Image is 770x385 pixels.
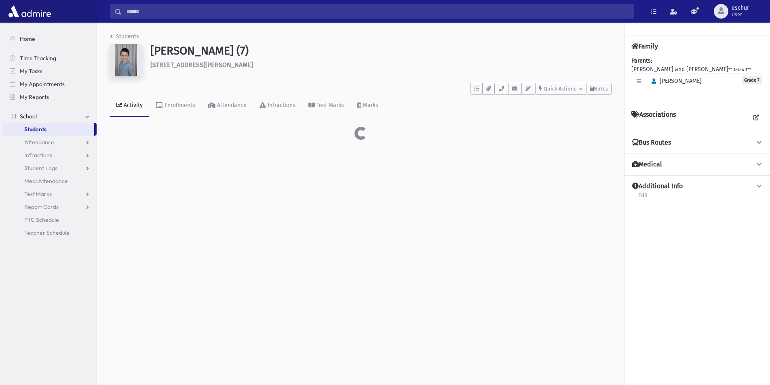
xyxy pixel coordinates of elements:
[3,90,97,103] a: My Reports
[350,95,385,117] a: Marks
[3,187,97,200] a: Test Marks
[631,182,764,191] button: Additional Info
[122,4,634,19] input: Search
[631,57,764,97] div: [PERSON_NAME] and [PERSON_NAME]
[302,95,350,117] a: Test Marks
[20,80,65,88] span: My Appointments
[749,111,764,125] a: View all Associations
[215,102,247,109] div: Attendance
[110,95,149,117] a: Activity
[3,200,97,213] a: Report Cards
[3,136,97,149] a: Attendance
[632,182,683,191] h4: Additional Info
[6,3,53,19] img: AdmirePro
[544,86,576,92] span: Quick Actions
[3,149,97,162] a: Infractions
[149,95,202,117] a: Enrollments
[20,93,49,101] span: My Reports
[732,5,749,11] span: eschur
[631,57,652,64] b: Parents:
[3,123,94,136] a: Students
[3,162,97,175] a: Student Logs
[631,160,764,169] button: Medical
[24,177,68,185] span: Meal Attendance
[632,160,662,169] h4: Medical
[3,78,97,90] a: My Appointments
[632,139,671,147] h4: Bus Routes
[648,78,702,84] span: [PERSON_NAME]
[631,139,764,147] button: Bus Routes
[266,102,295,109] div: Infractions
[253,95,302,117] a: Infractions
[20,113,37,120] span: School
[20,67,42,75] span: My Tasks
[24,216,59,223] span: PTC Schedule
[110,33,139,40] a: Students
[24,229,70,236] span: Teacher Schedule
[24,190,52,198] span: Test Marks
[535,83,586,95] button: Quick Actions
[3,213,97,226] a: PTC Schedule
[122,102,143,109] div: Activity
[202,95,253,117] a: Attendance
[163,102,195,109] div: Enrollments
[638,191,648,205] a: Edit
[631,42,658,50] h4: Family
[3,65,97,78] a: My Tasks
[24,139,54,146] span: Attendance
[20,55,56,62] span: Time Tracking
[24,164,57,172] span: Student Logs
[631,111,676,125] h4: Associations
[150,61,612,69] h6: [STREET_ADDRESS][PERSON_NAME]
[150,44,612,58] h1: [PERSON_NAME] (7)
[586,83,612,95] button: Notes
[3,226,97,239] a: Teacher Schedule
[361,102,378,109] div: Marks
[732,11,749,18] span: User
[594,86,608,92] span: Notes
[3,32,97,45] a: Home
[3,175,97,187] a: Meal Attendance
[110,32,139,44] nav: breadcrumb
[3,110,97,123] a: School
[24,203,59,210] span: Report Cards
[20,35,35,42] span: Home
[315,102,344,109] div: Test Marks
[742,76,762,84] span: Grade 7
[24,126,46,133] span: Students
[24,151,52,159] span: Infractions
[3,52,97,65] a: Time Tracking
